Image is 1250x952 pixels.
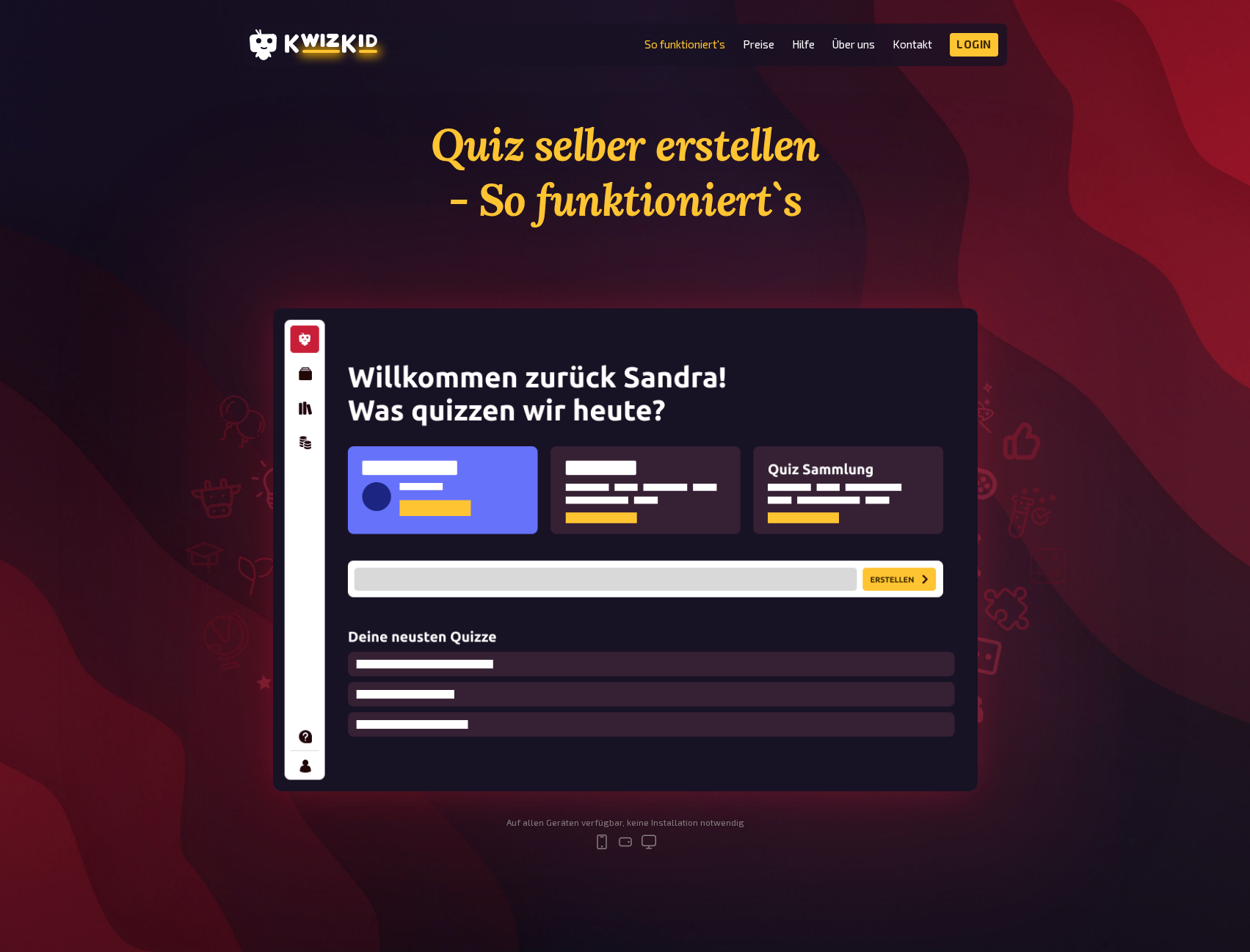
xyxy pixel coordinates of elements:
div: Auf allen Geräten verfügbar, keine Installation notwendig [506,818,744,828]
a: So funktioniert's [644,38,725,51]
svg: mobile [593,833,611,851]
a: Preise [743,38,774,51]
img: kwizkid [273,308,978,791]
h1: Quiz selber erstellen - So funktioniert`s [273,117,978,228]
svg: tablet [617,833,634,851]
a: Hilfe [792,38,815,51]
a: Kontakt [893,38,932,51]
a: Login [950,33,998,57]
svg: desktop [640,833,658,851]
a: Über uns [832,38,875,51]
